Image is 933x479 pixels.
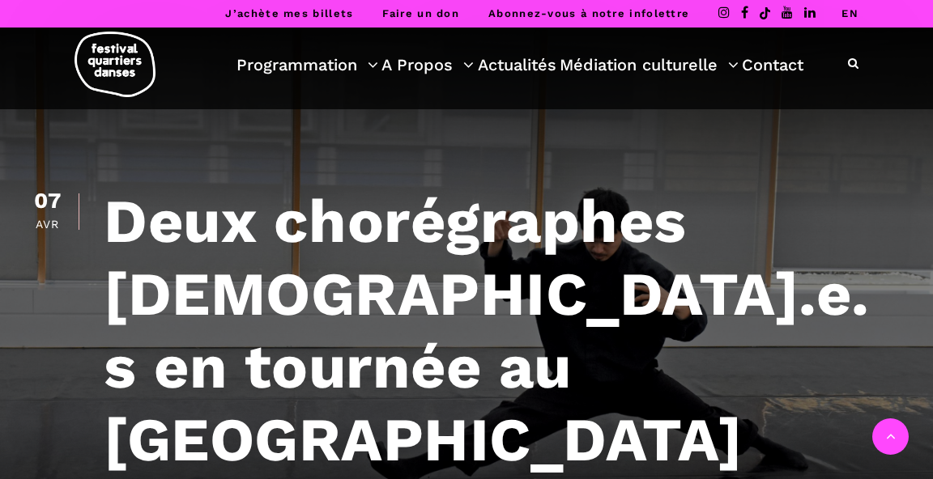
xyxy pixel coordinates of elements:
a: EN [841,7,858,19]
a: Médiation culturelle [560,51,739,78]
div: Avr [32,218,62,230]
h1: Deux chorégraphes [DEMOGRAPHIC_DATA].e.s en tournée au [GEOGRAPHIC_DATA] [104,184,901,476]
a: J’achète mes billets [225,7,353,19]
a: Actualités [478,51,556,78]
a: Abonnez-vous à notre infolettre [488,7,689,19]
img: logo-fqd-med [75,32,155,97]
a: Faire un don [382,7,459,19]
a: A Propos [381,51,474,78]
a: Programmation [236,51,378,78]
a: Contact [742,51,803,78]
div: 07 [32,190,62,212]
